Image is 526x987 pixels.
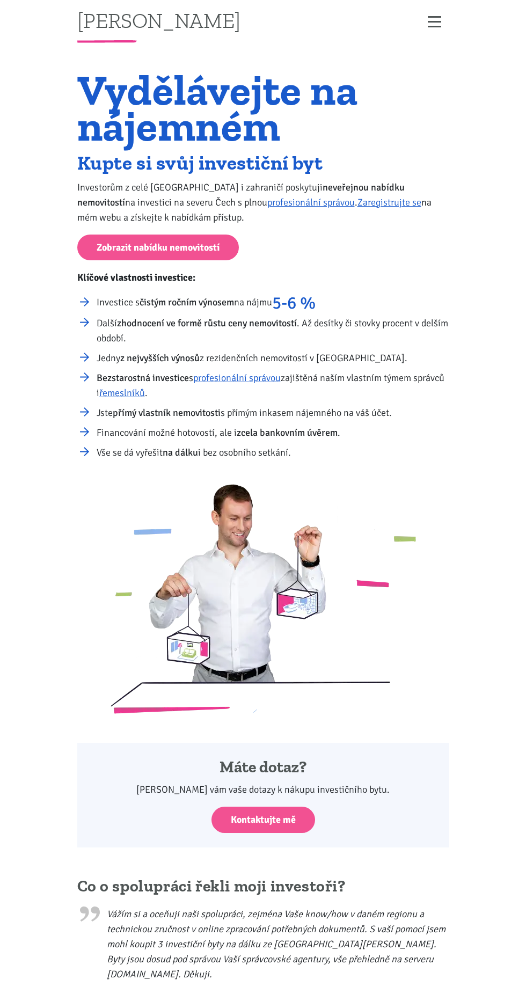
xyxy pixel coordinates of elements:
h2: Co o spolupráci řekli moji investoři? [77,876,449,897]
strong: Bezstarostná investice [97,372,189,384]
p: [PERSON_NAME] vám vaše dotazy k nákupu investičního bytu. [92,782,435,797]
a: Kontaktujte mě [211,807,315,833]
strong: z nejvyšších výnosů [120,352,200,364]
h1: Vydělávejte na nájemném [77,72,449,144]
strong: přímý vlastník nemovitosti [113,407,221,419]
a: profesionální správou [267,196,355,208]
strong: 5-6 % [272,293,316,313]
strong: zhodnocení ve formě růstu ceny nemovitostí [117,317,297,329]
strong: čistým ročním výnosem [140,296,234,308]
p: Klíčové vlastnosti investice: [77,270,449,285]
h2: Kupte si svůj investiční byt [77,154,449,172]
a: Zobrazit nabídku nemovitostí [77,235,239,261]
strong: neveřejnou nabídku nemovitostí [77,181,405,208]
button: Zobrazit menu [420,12,449,31]
li: Vše se dá vyřešit i bez osobního setkání. [97,445,449,460]
li: Financování možné hotovostí, ale i . [97,425,449,440]
p: Investorům z celé [GEOGRAPHIC_DATA] i zahraničí poskytuji na investici na severu Čech s plnou . n... [77,180,449,225]
strong: zcela bankovním úvěrem [237,427,338,438]
li: Investice s na nájmu [97,295,449,311]
li: Další . Až desítky či stovky procent v delším období. [97,316,449,346]
a: profesionální správou [193,372,281,384]
a: Zaregistrujte se [357,196,421,208]
h4: Máte dotaz? [92,757,435,778]
a: [PERSON_NAME] [77,10,240,31]
a: řemeslníků [99,387,145,399]
li: s zajištěná naším vlastním týmem správců i . [97,370,449,400]
strong: na dálku [163,447,198,458]
li: Jste s přímým inkasem nájemného na váš účet. [97,405,449,420]
li: Jedny z rezidenčních nemovitostí v [GEOGRAPHIC_DATA]. [97,350,449,365]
